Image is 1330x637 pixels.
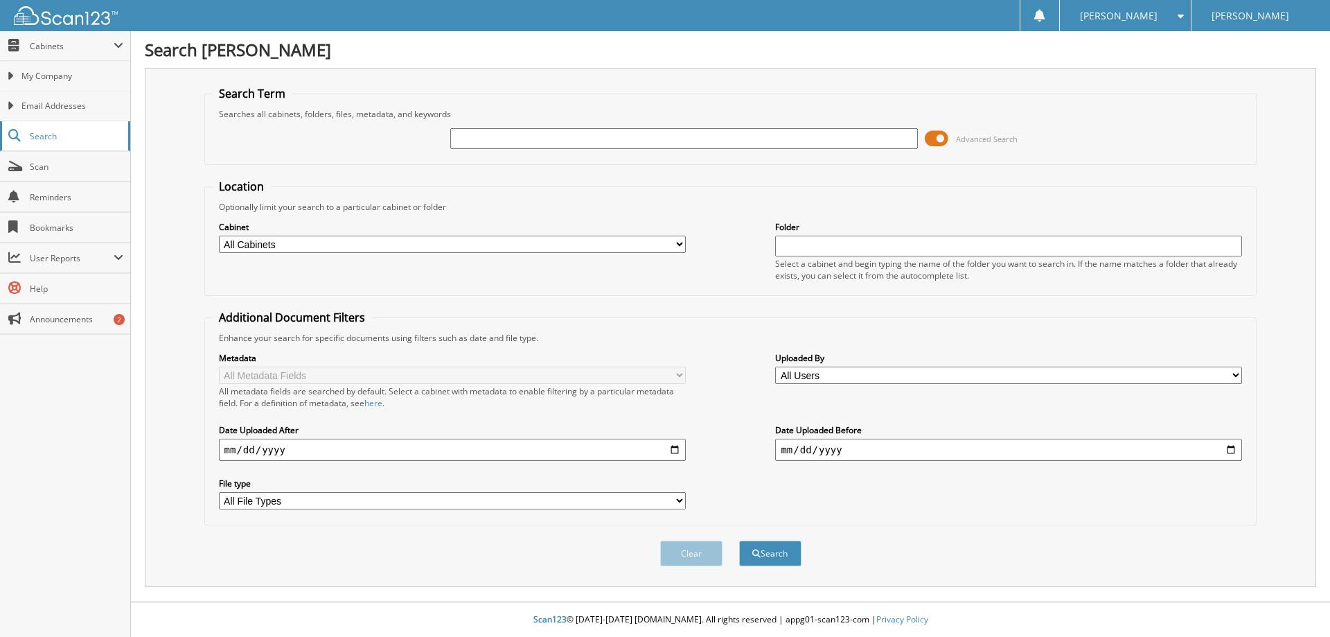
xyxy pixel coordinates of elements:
[956,134,1018,144] span: Advanced Search
[21,100,123,112] span: Email Addresses
[30,191,123,203] span: Reminders
[219,478,686,489] label: File type
[660,541,722,566] button: Clear
[14,6,118,25] img: scan123-logo-white.svg
[21,70,123,82] span: My Company
[1080,12,1158,20] span: [PERSON_NAME]
[30,283,123,295] span: Help
[876,613,928,625] a: Privacy Policy
[533,613,567,625] span: Scan123
[1261,570,1330,637] iframe: Chat Widget
[212,86,292,101] legend: Search Term
[219,352,686,364] label: Metadata
[30,130,121,142] span: Search
[219,439,686,461] input: start
[219,385,686,409] div: All metadata fields are searched by default. Select a cabinet with metadata to enable filtering b...
[219,424,686,436] label: Date Uploaded After
[212,179,271,194] legend: Location
[131,603,1330,637] div: © [DATE]-[DATE] [DOMAIN_NAME]. All rights reserved | appg01-scan123-com |
[212,310,372,325] legend: Additional Document Filters
[775,439,1242,461] input: end
[30,161,123,173] span: Scan
[30,40,114,52] span: Cabinets
[775,221,1242,233] label: Folder
[364,397,382,409] a: here
[739,541,801,566] button: Search
[775,352,1242,364] label: Uploaded By
[212,108,1250,120] div: Searches all cabinets, folders, files, metadata, and keywords
[1212,12,1289,20] span: [PERSON_NAME]
[212,201,1250,213] div: Optionally limit your search to a particular cabinet or folder
[30,313,123,325] span: Announcements
[212,332,1250,344] div: Enhance your search for specific documents using filters such as date and file type.
[775,258,1242,281] div: Select a cabinet and begin typing the name of the folder you want to search in. If the name match...
[145,38,1316,61] h1: Search [PERSON_NAME]
[219,221,686,233] label: Cabinet
[775,424,1242,436] label: Date Uploaded Before
[30,252,114,264] span: User Reports
[30,222,123,234] span: Bookmarks
[114,314,125,325] div: 2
